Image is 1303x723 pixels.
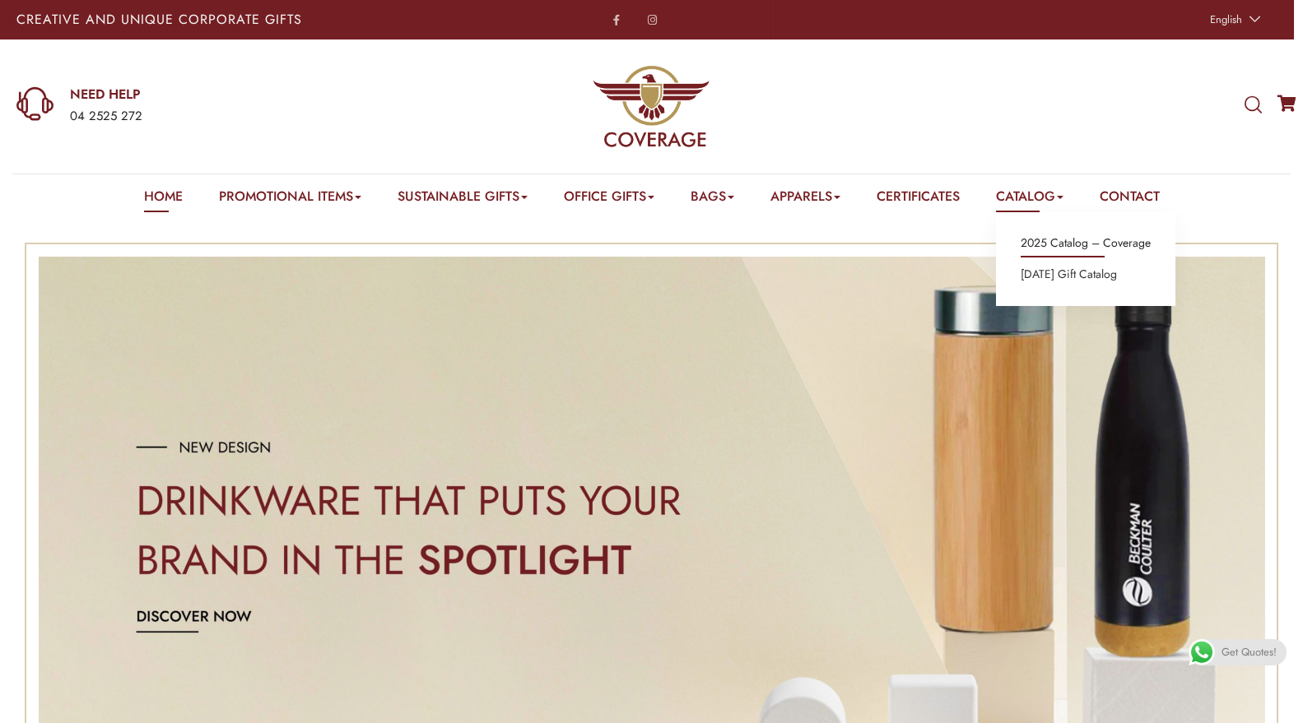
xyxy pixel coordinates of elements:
p: Creative and Unique Corporate Gifts [16,13,513,26]
a: Apparels [770,187,840,212]
a: Office Gifts [564,187,654,212]
a: Home [144,187,183,212]
a: Promotional Items [219,187,361,212]
a: Bags [691,187,734,212]
a: Certificates [877,187,960,212]
span: Get Quotes! [1222,639,1277,665]
div: 04 2525 272 [70,106,426,127]
span: English [1210,12,1242,27]
a: 2025 Catalog – Coverage [1021,233,1151,254]
a: [DATE] Gift Catalog [1021,264,1117,285]
a: Catalog [996,187,1063,212]
a: Contact [1100,187,1160,212]
a: NEED HELP [70,86,426,104]
a: English [1202,8,1265,31]
a: Sustainable Gifts [398,187,528,212]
